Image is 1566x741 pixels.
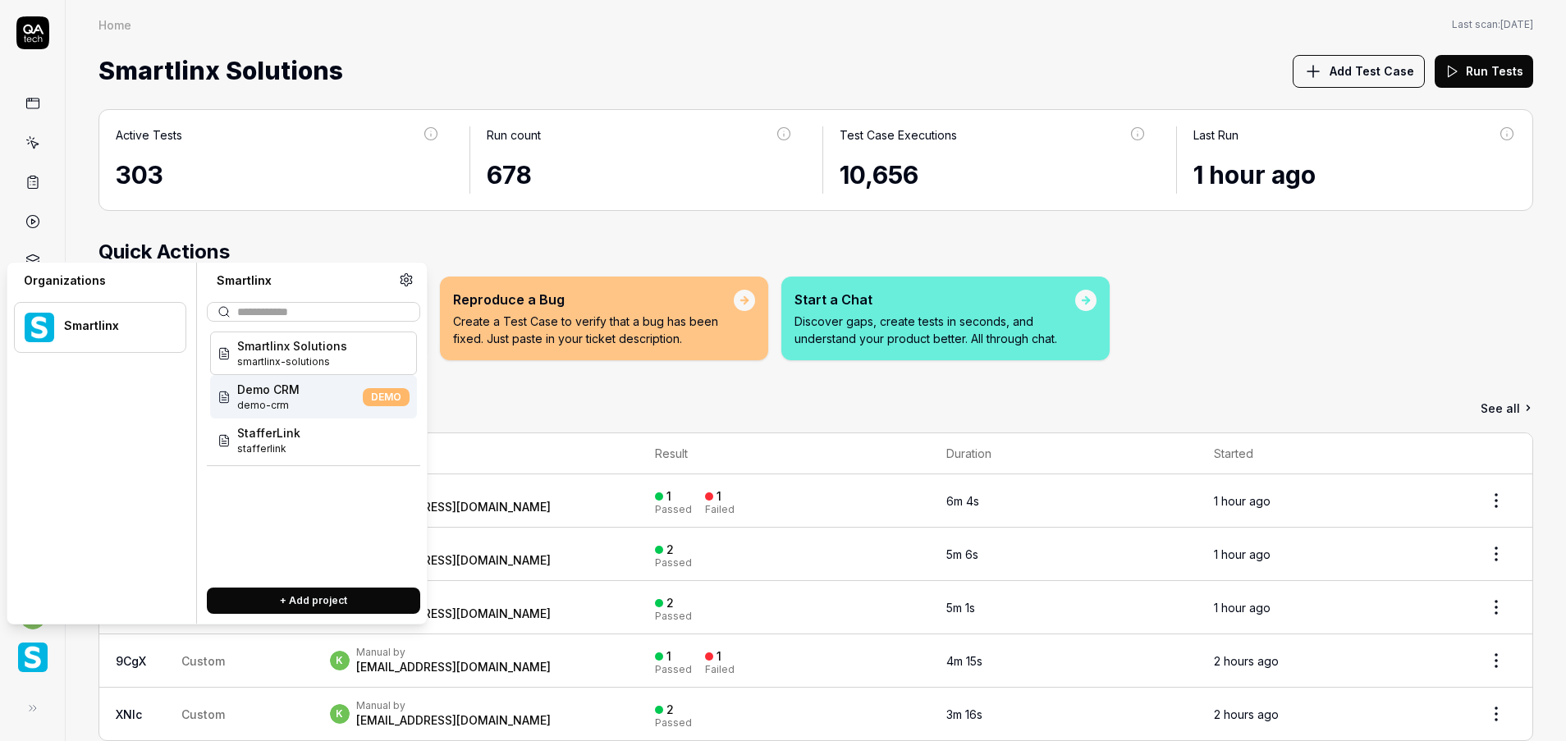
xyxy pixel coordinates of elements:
span: Add Test Case [1330,62,1414,80]
div: Failed [705,505,735,515]
span: Project ID: RpbL [237,354,347,369]
button: Add Test Case [1293,55,1425,88]
div: Test Case Executions [840,126,957,144]
span: Last scan: [1452,17,1533,32]
time: 3m 16s [946,707,982,721]
div: Manual by [356,539,551,552]
div: [EMAIL_ADDRESS][DOMAIN_NAME] [356,712,551,729]
div: Failed [705,665,735,675]
span: Smartlinx Solutions [98,49,343,93]
div: [EMAIL_ADDRESS][DOMAIN_NAME] [356,499,551,515]
div: Active Tests [116,126,182,144]
div: 678 [487,157,794,194]
div: Manual by [356,592,551,606]
div: Suggestions [207,328,420,574]
div: Run count [487,126,541,144]
time: [DATE] [1500,18,1533,30]
div: Manual by [356,486,551,499]
div: 1 [717,489,721,504]
button: Smartlinx LogoSmartlinx [14,302,186,353]
time: 2 hours ago [1214,707,1279,721]
span: k [330,704,350,724]
time: 6m 4s [946,494,979,508]
div: Home [98,16,131,33]
p: Create a Test Case to verify that a bug has been fixed. Just paste in your ticket description. [453,313,734,347]
button: Last scan:[DATE] [1452,17,1533,32]
button: Smartlinx Logo [7,629,58,675]
th: Started [1197,433,1460,474]
div: Reproduce a Bug [453,290,734,309]
time: 1 hour ago [1214,547,1271,561]
div: 1 [666,649,671,664]
div: Passed [655,505,692,515]
span: Project ID: IXE0 [237,398,300,413]
div: Last Run [1193,126,1239,144]
div: [EMAIL_ADDRESS][DOMAIN_NAME] [356,552,551,569]
span: Custom [181,654,225,668]
time: 4m 15s [946,654,982,668]
a: Organization settings [399,272,414,292]
div: Smartlinx [64,318,164,333]
p: Discover gaps, create tests in seconds, and understand your product better. All through chat. [794,313,1075,347]
div: 303 [116,157,440,194]
time: 5m 1s [946,601,975,615]
div: Manual by [356,646,551,659]
div: 1 [666,489,671,504]
button: Run Tests [1435,55,1533,88]
a: 9CgX [116,654,146,668]
span: Custom [181,707,225,721]
img: Smartlinx Logo [25,313,54,342]
div: Manual by [356,699,551,712]
div: Smartlinx [207,272,399,289]
div: 10,656 [840,157,1147,194]
img: Smartlinx Logo [18,643,48,672]
span: Project ID: r6Yf [237,441,300,456]
div: 2 [666,702,674,717]
a: See all [1481,393,1533,423]
time: 2 hours ago [1214,654,1279,668]
div: Organizations [14,272,186,289]
a: XNIc [116,707,142,721]
button: + Add project [207,588,420,614]
h2: Quick Actions [98,237,1533,267]
th: Result [639,433,930,474]
time: 1 hour ago [1193,160,1316,190]
span: StafferLink [237,424,300,441]
div: [EMAIL_ADDRESS][DOMAIN_NAME] [356,659,551,675]
div: Passed [655,665,692,675]
div: Passed [655,718,692,728]
th: Duration [930,433,1197,474]
div: Start a Chat [794,290,1075,309]
div: Passed [655,558,692,568]
time: 1 hour ago [1214,494,1271,508]
div: [EMAIL_ADDRESS][DOMAIN_NAME] [356,606,551,622]
span: DEMO [363,388,410,406]
time: 5m 6s [946,547,978,561]
div: Passed [655,611,692,621]
div: 1 [717,649,721,664]
div: 2 [666,596,674,611]
span: Demo CRM [237,381,300,398]
th: Trigger [314,433,639,474]
div: 2 [666,542,674,557]
span: k [330,651,350,670]
span: Smartlinx Solutions [237,337,347,354]
time: 1 hour ago [1214,601,1271,615]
